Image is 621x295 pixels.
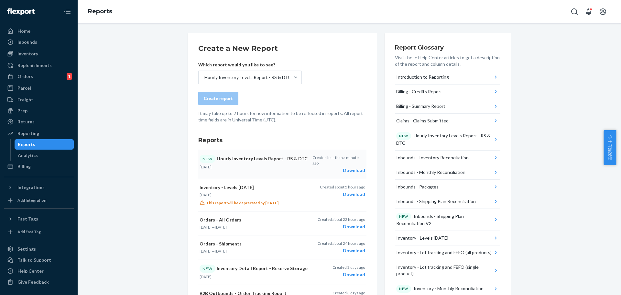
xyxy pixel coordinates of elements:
button: Inventory - Lot tracking and FEFO (all products) [395,245,500,260]
p: Created about 5 hours ago [320,184,365,190]
div: NEW [200,265,215,273]
a: Reports [15,139,74,150]
button: Integrations [4,182,74,193]
div: Settings [17,246,36,252]
div: NEW [200,155,215,163]
div: Inbounds [17,39,37,45]
div: Reports [18,141,35,148]
div: Create report [204,95,233,102]
div: Billing [17,163,31,170]
div: Talk to Support [17,257,51,263]
div: Download [320,191,365,198]
div: Give Feedback [17,279,49,285]
p: Orders - Shipments [200,241,309,247]
div: Download [318,223,365,230]
button: Inventory - Levels [DATE][DATE]This report will be deprecated by [DATE]Created about 5 hours agoD... [198,179,366,211]
button: Open account menu [596,5,609,18]
div: Analytics [18,152,38,159]
time: [DATE] [200,274,212,279]
a: Freight [4,95,74,105]
div: Add Integration [17,198,46,203]
button: Inbounds - Packages [395,180,500,194]
div: Reporting [17,130,39,137]
button: Fast Tags [4,214,74,224]
div: Introduction to Reporting [396,74,449,80]
a: Talk to Support [4,255,74,265]
a: Returns [4,117,74,127]
button: Create report [198,92,238,105]
a: Add Fast Tag [4,227,74,237]
a: Add Integration [4,195,74,206]
div: Inbounds - Shipping Plan Reconciliation V2 [396,213,493,227]
p: Created about 22 hours ago [318,217,365,222]
button: Open notifications [582,5,595,18]
button: NEWHourly Inventory Levels Report - RS & DTC [395,128,500,151]
button: Introduction to Reporting [395,70,500,85]
p: Inventory - Levels [DATE] [200,184,309,191]
div: Freight [17,96,33,103]
a: Home [4,26,74,36]
time: [DATE] [200,249,212,254]
p: — [200,224,309,230]
div: Fast Tags [17,216,38,222]
time: [DATE] [200,165,212,169]
div: Download [332,271,365,278]
div: Returns [17,119,35,125]
div: Replenishments [17,62,52,69]
a: Inventory [4,49,74,59]
time: [DATE] [200,225,212,230]
p: This report will be deprecated by [DATE] [200,200,309,206]
button: Inventory - Lot tracking and FEFO (single product) [395,260,500,281]
p: NEW [399,286,408,291]
p: NEW [399,214,408,219]
button: Billing - Credits Report [395,85,500,99]
button: 卖家帮助中心 [604,130,616,165]
div: Download [318,247,365,254]
a: Reporting [4,128,74,139]
a: Help Center [4,266,74,276]
p: Created less than a minute ago [312,155,365,166]
time: [DATE] [200,192,212,197]
div: Home [17,28,30,34]
button: Close Navigation [61,5,74,18]
div: Inventory - Lot tracking and FEFO (single product) [396,264,493,277]
p: Inventory Detail Report - Reserve Storage [200,265,309,273]
p: NEW [399,133,408,139]
div: Inbounds - Inventory Reconciliation [396,154,469,161]
div: Integrations [17,184,45,191]
time: [DATE] [215,225,227,230]
p: Visit these Help Center articles to get a description of the report and column details. [395,54,500,67]
p: Hourly Inventory Levels Report - RS & DTC [200,155,309,163]
button: Inbounds - Shipping Plan Reconciliation [395,194,500,209]
div: Inventory - Levels [DATE] [396,235,448,241]
div: Parcel [17,85,31,91]
div: 1 [67,73,72,80]
div: Inventory - Monthly Reconciliation [396,285,484,293]
button: Orders - All Orders[DATE]—[DATE]Created about 22 hours agoDownload [198,211,366,235]
button: Give Feedback [4,277,74,287]
p: Which report would you like to see? [198,62,302,68]
button: Inbounds - Monthly Reconciliation [395,165,500,180]
button: NEWHourly Inventory Levels Report - RS & DTC[DATE]Created less than a minute agoDownload [198,150,366,179]
p: Created about 24 hours ago [318,241,365,246]
a: Orders1 [4,71,74,82]
p: Orders - All Orders [200,217,309,223]
div: Hourly Inventory Levels Report - RS & DTC [396,132,493,146]
button: Claims - Claims Submitted [395,114,500,128]
button: Inventory - Levels [DATE] [395,231,500,245]
button: NEWInventory Detail Report - Reserve Storage[DATE]Created 3 days agoDownload [198,259,366,285]
div: Inventory [17,51,38,57]
a: Analytics [15,150,74,161]
a: Replenishments [4,60,74,71]
div: Inbounds - Monthly Reconciliation [396,169,465,176]
div: Add Fast Tag [17,229,41,234]
button: Orders - Shipments[DATE]—[DATE]Created about 24 hours agoDownload [198,235,366,259]
img: Flexport logo [7,8,35,15]
div: Inbounds - Shipping Plan Reconciliation [396,198,476,205]
div: Orders [17,73,33,80]
h3: Report Glossary [395,43,500,52]
a: Prep [4,106,74,116]
button: Open Search Box [568,5,581,18]
div: Billing - Summary Report [396,103,445,109]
